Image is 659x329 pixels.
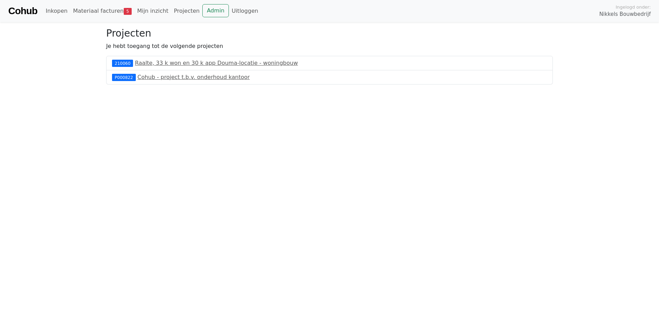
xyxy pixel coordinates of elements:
a: Cohub - project t.b.v. onderhoud kantoor [138,74,250,80]
span: Nikkels Bouwbedrijf [599,10,651,18]
h3: Projecten [106,28,553,39]
a: Raalte, 33 k won en 30 k app Douma-locatie - woningbouw [135,60,298,66]
a: Inkopen [43,4,70,18]
a: Mijn inzicht [134,4,171,18]
div: 210060 [112,60,133,67]
div: P000822 [112,74,136,81]
a: Cohub [8,3,37,19]
a: Materiaal facturen5 [70,4,134,18]
a: Projecten [171,4,202,18]
p: Je hebt toegang tot de volgende projecten [106,42,553,50]
span: 5 [124,8,132,15]
a: Uitloggen [229,4,261,18]
a: Admin [202,4,229,17]
span: Ingelogd onder: [616,4,651,10]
